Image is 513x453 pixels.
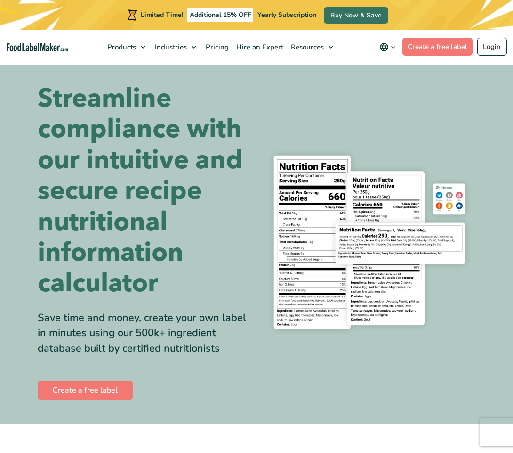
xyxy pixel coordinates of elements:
a: Login [477,38,507,56]
span: Industries [152,42,188,52]
a: Resources [286,30,338,64]
span: Yearly Subscription [257,10,316,19]
a: Buy Now & Save [324,7,388,24]
span: Pricing [203,42,230,52]
span: Products [104,42,137,52]
a: Create a free label [38,381,133,400]
a: Industries [150,30,201,64]
span: Hire an Expert [233,42,284,52]
a: Pricing [201,30,232,64]
span: Resources [288,42,325,52]
a: Create a free label [402,38,473,56]
span: Limited Time! [141,10,183,19]
a: Hire an Expert [232,30,286,64]
a: Products [103,30,150,64]
h1: Streamline compliance with our intuitive and secure recipe nutritional information calculator [38,83,249,299]
span: Additional 15% OFF [187,8,254,22]
div: Save time and money, create your own label in minutes using our 500k+ ingredient database built b... [38,310,249,356]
